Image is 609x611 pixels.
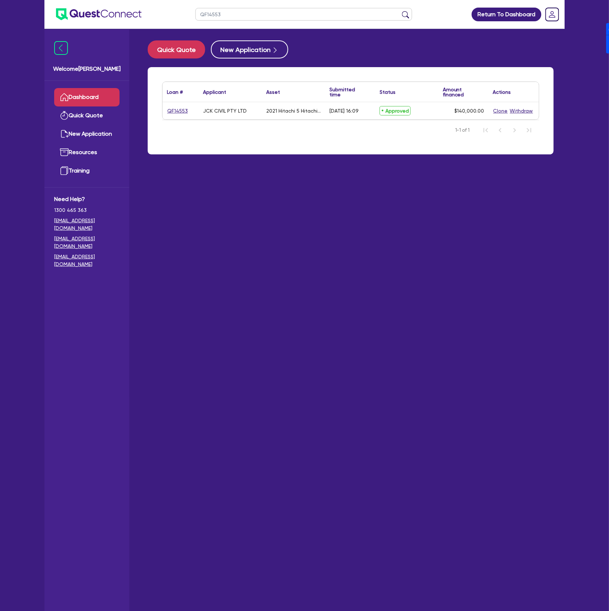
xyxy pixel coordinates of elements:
[54,143,120,162] a: Resources
[380,90,396,95] div: Status
[60,130,69,138] img: new-application
[443,87,484,97] div: Amount financed
[203,90,226,95] div: Applicant
[60,148,69,157] img: resources
[54,162,120,180] a: Training
[203,108,247,114] div: JCK CIVIL PTY LTD
[167,107,188,115] a: QF14553
[54,217,120,232] a: [EMAIL_ADDRESS][DOMAIN_NAME]
[266,90,280,95] div: Asset
[479,123,493,138] button: First Page
[329,108,359,114] div: [DATE] 16:09
[493,90,511,95] div: Actions
[507,123,522,138] button: Next Page
[54,106,120,125] a: Quick Quote
[54,206,120,214] span: 1300 465 363
[543,5,562,24] a: Dropdown toggle
[455,127,470,134] span: 1-1 of 1
[54,253,120,268] a: [EMAIL_ADDRESS][DOMAIN_NAME]
[60,111,69,120] img: quick-quote
[493,123,507,138] button: Previous Page
[148,40,211,58] a: Quick Quote
[329,87,364,97] div: Submitted time
[493,107,508,115] button: Clone
[380,106,411,115] span: Approved
[454,108,484,114] span: $140,000.00
[54,195,120,204] span: Need Help?
[54,235,120,250] a: [EMAIL_ADDRESS][DOMAIN_NAME]
[54,125,120,143] a: New Application
[522,123,536,138] button: Last Page
[266,108,321,114] div: 2021 Hitachi 5 Hitachi Excavator
[54,41,68,55] img: icon-menu-close
[195,8,412,21] input: Search by name, application ID or mobile number...
[56,8,142,20] img: quest-connect-logo-blue
[53,65,121,73] span: Welcome [PERSON_NAME]
[211,40,288,58] button: New Application
[60,166,69,175] img: training
[472,8,541,21] a: Return To Dashboard
[54,88,120,106] a: Dashboard
[510,107,534,115] button: Withdraw
[148,40,205,58] button: Quick Quote
[167,90,183,95] div: Loan #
